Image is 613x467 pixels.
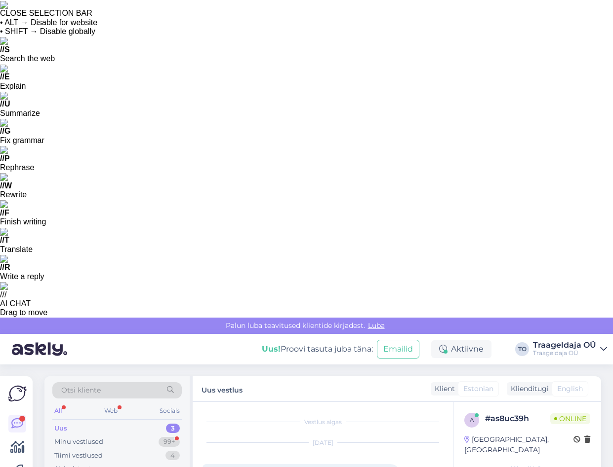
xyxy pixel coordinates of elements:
label: Uus vestlus [202,382,243,395]
div: Aktiivne [431,340,491,358]
div: Minu vestlused [54,437,103,447]
span: Estonian [463,384,493,394]
span: Online [550,413,590,424]
b: Uus! [262,344,281,354]
div: Traageldaja OÜ [533,341,596,349]
div: [DATE] [203,438,443,447]
div: Proovi tasuta juba täna: [262,343,373,355]
div: [GEOGRAPHIC_DATA], [GEOGRAPHIC_DATA] [464,434,573,455]
button: Emailid [377,340,419,359]
div: Socials [158,404,182,417]
div: Uus [54,424,67,433]
div: Tiimi vestlused [54,451,103,461]
div: 4 [165,451,180,461]
div: All [52,404,64,417]
span: Luba [365,321,388,330]
div: # as8uc39h [485,413,550,425]
div: 99+ [159,437,180,447]
img: Askly Logo [8,384,27,403]
div: Klient [431,384,455,394]
span: Otsi kliente [61,385,101,395]
div: Klienditugi [507,384,549,394]
div: 3 [166,424,180,433]
div: TO [515,342,529,356]
div: Vestlus algas [203,418,443,427]
span: a [470,416,474,424]
div: Traageldaja OÜ [533,349,596,357]
span: English [557,384,583,394]
div: Web [102,404,120,417]
a: Traageldaja OÜTraageldaja OÜ [533,341,607,357]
